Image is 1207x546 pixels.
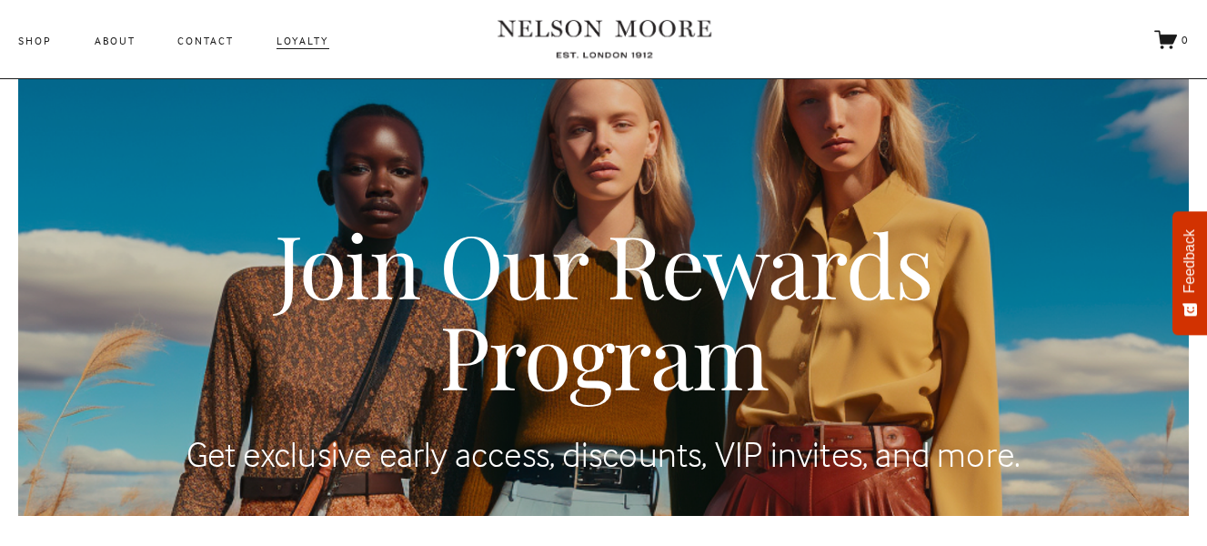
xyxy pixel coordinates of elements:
[1154,28,1189,51] a: 0 items in cart
[1182,33,1189,46] span: 0
[132,429,1076,480] p: Get exclusive early access, discounts, VIP invites, and more.
[1182,229,1198,293] span: Feedback
[18,31,52,51] a: Shop
[1172,211,1207,335] button: Feedback - Show survey
[498,12,711,66] img: Nelson Moore
[177,31,234,51] a: Contact
[95,31,136,51] a: About
[132,218,1076,399] h1: Join our rewards program
[277,31,329,51] a: Loyalty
